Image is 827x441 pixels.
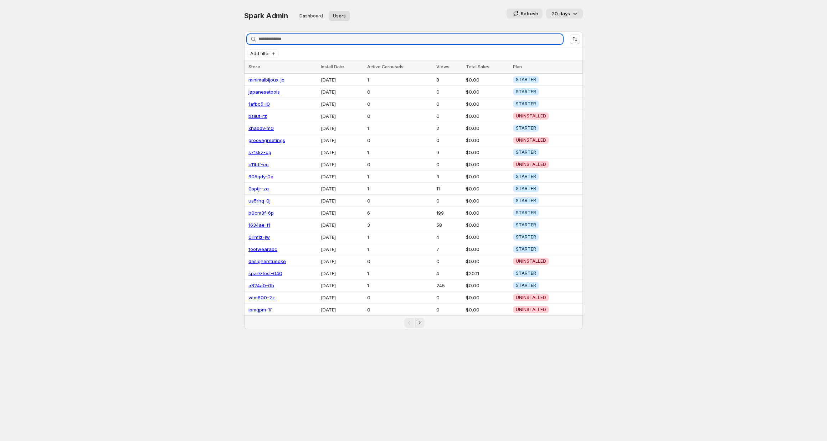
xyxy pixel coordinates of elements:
[521,10,538,17] p: Refresh
[248,125,274,131] a: xhabdv-m0
[434,158,464,170] td: 0
[248,271,282,276] a: spark-test-040
[365,279,434,292] td: 1
[319,183,365,195] td: [DATE]
[434,74,464,86] td: 8
[365,74,434,86] td: 1
[434,267,464,279] td: 4
[248,186,269,191] a: 0sptjr-za
[516,149,536,155] span: STARTER
[464,170,511,183] td: $0.00
[516,234,536,240] span: STARTER
[248,101,270,107] a: 1afbc5-i0
[516,295,546,300] span: UNINSTALLED
[365,183,434,195] td: 1
[434,183,464,195] td: 11
[244,315,583,330] nav: Pagination
[248,234,270,240] a: 0i1m1z-jw
[516,258,546,264] span: UNINSTALLED
[248,222,270,228] a: 1634ae-f1
[434,110,464,122] td: 0
[319,304,365,316] td: [DATE]
[319,267,365,279] td: [DATE]
[464,98,511,110] td: $0.00
[365,255,434,267] td: 0
[365,292,434,304] td: 0
[248,246,277,252] a: footwearabc
[319,74,365,86] td: [DATE]
[248,174,273,179] a: 605qdy-0e
[365,304,434,316] td: 0
[319,255,365,267] td: [DATE]
[365,243,434,255] td: 1
[244,11,288,20] span: Spark Admin
[248,89,280,95] a: japanesetools
[434,304,464,316] td: 0
[516,283,536,288] span: STARTER
[319,110,365,122] td: [DATE]
[516,186,536,191] span: STARTER
[319,122,365,134] td: [DATE]
[319,158,365,170] td: [DATE]
[248,149,271,155] a: s71kkz-cg
[466,64,489,69] span: Total Sales
[434,292,464,304] td: 0
[434,170,464,183] td: 3
[464,255,511,267] td: $0.00
[247,49,279,58] button: Add filter
[464,74,511,86] td: $0.00
[365,231,434,243] td: 1
[299,13,323,19] span: Dashboard
[365,86,434,98] td: 0
[464,122,511,134] td: $0.00
[319,146,365,158] td: [DATE]
[329,11,350,21] button: User management
[516,125,536,131] span: STARTER
[319,279,365,292] td: [DATE]
[248,210,274,216] a: b0cm3f-6p
[516,162,546,167] span: UNINSTALLED
[415,318,425,328] button: Next
[464,219,511,231] td: $0.00
[434,122,464,134] td: 2
[516,89,536,95] span: STARTER
[248,137,285,143] a: groovegreetings
[464,267,511,279] td: $20.11
[434,243,464,255] td: 7
[464,231,511,243] td: $0.00
[516,77,536,83] span: STARTER
[319,207,365,219] td: [DATE]
[516,174,536,179] span: STARTER
[436,64,450,69] span: Views
[365,146,434,158] td: 1
[434,219,464,231] td: 58
[250,51,270,57] span: Add filter
[516,271,536,276] span: STARTER
[516,246,536,252] span: STARTER
[516,222,536,228] span: STARTER
[434,146,464,158] td: 9
[248,283,274,288] a: a824a0-0b
[464,243,511,255] td: $0.00
[321,64,344,69] span: Install Date
[464,207,511,219] td: $0.00
[365,195,434,207] td: 0
[464,292,511,304] td: $0.00
[464,158,511,170] td: $0.00
[248,162,269,167] a: c11bff-ec
[434,279,464,292] td: 245
[319,98,365,110] td: [DATE]
[248,295,275,300] a: wtm800-2z
[365,158,434,170] td: 0
[248,113,267,119] a: bsiiut-rz
[516,198,536,204] span: STARTER
[434,231,464,243] td: 4
[248,77,284,83] a: minimalbijoux-jo
[319,86,365,98] td: [DATE]
[434,98,464,110] td: 0
[552,10,570,17] p: 30 days
[319,292,365,304] td: [DATE]
[319,219,365,231] td: [DATE]
[516,137,546,143] span: UNINSTALLED
[248,307,272,313] a: ipmqpm-1f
